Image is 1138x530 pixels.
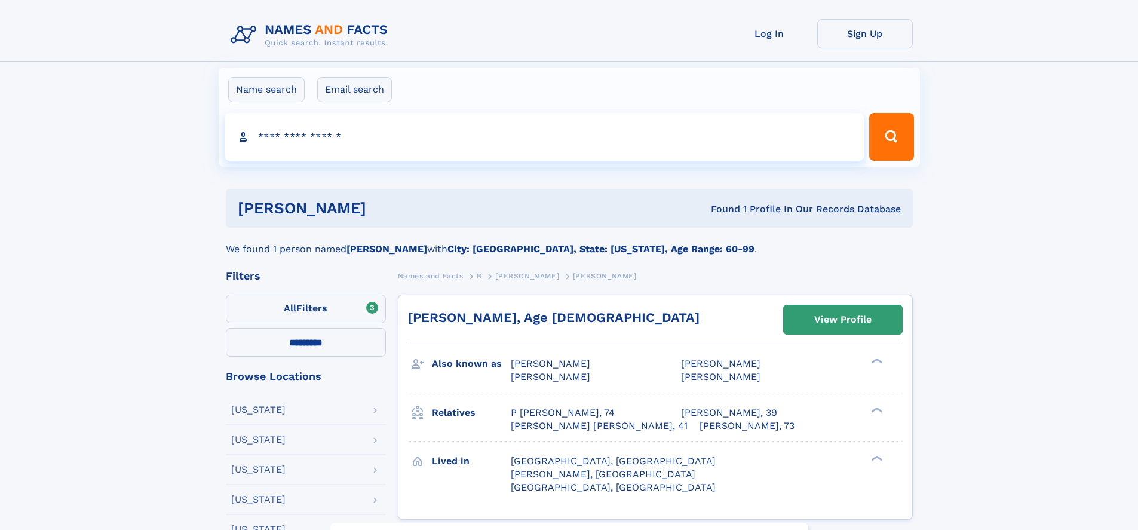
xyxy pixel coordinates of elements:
img: Logo Names and Facts [226,19,398,51]
a: Log In [722,19,817,48]
span: All [284,302,296,314]
div: [US_STATE] [231,435,286,445]
h3: Lived in [432,451,511,471]
div: We found 1 person named with . [226,228,913,256]
label: Name search [228,77,305,102]
div: Browse Locations [226,371,386,382]
div: ❯ [869,357,883,365]
a: View Profile [784,305,902,334]
a: P [PERSON_NAME], 74 [511,406,615,419]
label: Email search [317,77,392,102]
span: [PERSON_NAME] [573,272,637,280]
span: [GEOGRAPHIC_DATA], [GEOGRAPHIC_DATA] [511,482,716,493]
label: Filters [226,295,386,323]
span: [GEOGRAPHIC_DATA], [GEOGRAPHIC_DATA] [511,455,716,467]
button: Search Button [869,113,913,161]
a: [PERSON_NAME], 39 [681,406,777,419]
h3: Also known as [432,354,511,374]
b: [PERSON_NAME] [346,243,427,255]
div: View Profile [814,306,872,333]
div: Filters [226,271,386,281]
div: [US_STATE] [231,405,286,415]
a: Names and Facts [398,268,464,283]
h1: [PERSON_NAME] [238,201,539,216]
span: B [477,272,482,280]
a: [PERSON_NAME] [495,268,559,283]
a: B [477,268,482,283]
span: [PERSON_NAME] [495,272,559,280]
span: [PERSON_NAME] [511,371,590,382]
a: [PERSON_NAME], 73 [700,419,795,433]
a: [PERSON_NAME], Age [DEMOGRAPHIC_DATA] [408,310,700,325]
a: Sign Up [817,19,913,48]
span: [PERSON_NAME] [511,358,590,369]
span: [PERSON_NAME] [681,358,760,369]
b: City: [GEOGRAPHIC_DATA], State: [US_STATE], Age Range: 60-99 [447,243,754,255]
div: ❯ [869,406,883,413]
div: [US_STATE] [231,495,286,504]
div: Found 1 Profile In Our Records Database [538,203,901,216]
a: [PERSON_NAME] [PERSON_NAME], 41 [511,419,688,433]
h3: Relatives [432,403,511,423]
div: ❯ [869,454,883,462]
span: [PERSON_NAME] [681,371,760,382]
input: search input [225,113,864,161]
span: [PERSON_NAME], [GEOGRAPHIC_DATA] [511,468,695,480]
div: [US_STATE] [231,465,286,474]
